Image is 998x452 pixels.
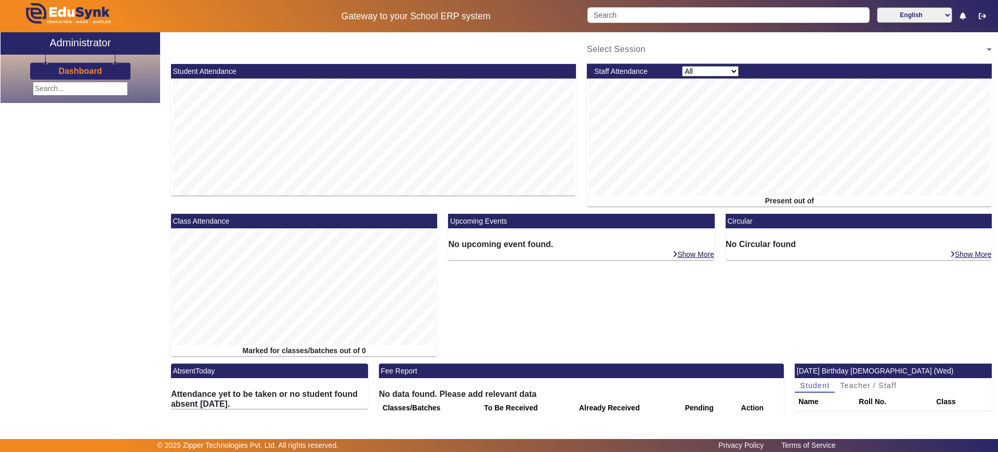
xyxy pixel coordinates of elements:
th: Already Received [575,399,681,418]
mat-card-header: [DATE] Birthday [DEMOGRAPHIC_DATA] (Wed) [795,364,992,378]
div: Present out of [587,196,992,206]
p: © 2025 Zipper Technologies Pvt. Ltd. All rights reserved. [157,440,339,451]
input: Search [587,7,869,23]
th: To Be Received [480,399,575,418]
mat-card-header: Upcoming Events [448,214,715,228]
a: Dashboard [58,66,103,76]
span: Select Session [587,45,646,54]
span: Student [800,382,830,389]
th: Pending [681,399,738,418]
a: Show More [950,250,992,259]
th: Name [795,393,855,411]
mat-card-header: AbsentToday [171,364,368,378]
th: Action [738,399,784,418]
h6: Attendance yet to be taken or no student found absent [DATE]. [171,389,368,409]
input: Search... [33,82,128,96]
th: Classes/Batches [379,399,480,418]
a: Administrator [1,32,160,55]
h3: Dashboard [59,66,102,76]
th: Class [933,393,992,411]
h6: No upcoming event found. [448,239,715,249]
h6: No data found. Please add relevant data [379,389,784,399]
mat-card-header: Student Attendance [171,64,576,79]
a: Terms of Service [776,438,841,452]
mat-card-header: Circular [726,214,992,228]
h2: Administrator [50,36,111,49]
div: Staff Attendance [589,66,677,77]
div: Marked for classes/batches out of 0 [171,345,438,356]
a: Show More [672,250,715,259]
mat-card-header: Class Attendance [171,214,438,228]
mat-card-header: Fee Report [379,364,784,378]
span: Teacher / Staff [840,382,897,389]
a: Privacy Policy [713,438,769,452]
h6: No Circular found [726,239,992,249]
h5: Gateway to your School ERP system [255,11,576,22]
th: Roll No. [855,393,933,411]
